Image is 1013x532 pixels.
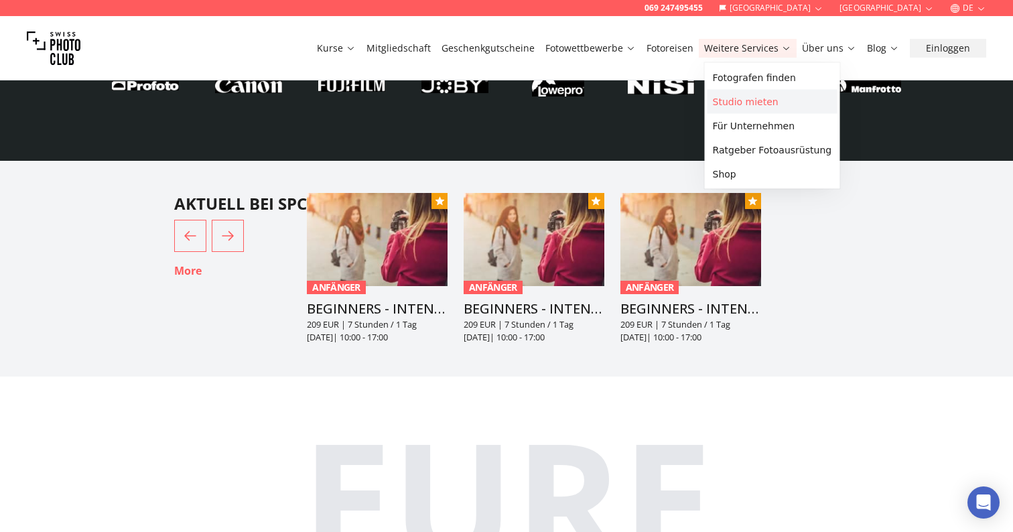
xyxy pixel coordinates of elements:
[307,300,448,318] h3: BEGINNERS - INTENSIVE
[464,193,604,344] div: 2 / 3
[620,331,761,344] small: [DATE] | 10:00 - 17:00
[620,281,679,294] span: ANFÄNGER
[707,138,837,162] a: Ratgeber Fotoausrüstung
[464,331,604,344] small: [DATE] | 10:00 - 17:00
[525,75,592,96] img: Partner
[307,281,365,294] span: ANFÄNGER
[620,193,761,344] div: 3 / 3
[645,3,703,13] a: 069 247495455
[967,486,1000,519] div: Open Intercom Messenger
[707,90,837,114] a: Studio mieten
[215,75,282,96] img: Partner
[317,42,356,55] a: Kurse
[464,300,604,318] h3: BEGINNERS - INTENSIVE
[620,318,761,331] small: 209 EUR | 7 Stunden / 1 Tag
[307,193,448,344] div: 1 / 3
[704,42,791,55] a: Weitere Services
[628,75,695,96] img: Partner
[318,75,385,96] img: Partner
[910,39,986,58] button: Einloggen
[312,39,361,58] button: Kurse
[307,318,448,331] small: 209 EUR | 7 Stunden / 1 Tag
[112,75,179,96] img: Partner
[699,39,797,58] button: Weitere Services
[834,75,901,96] img: Partner
[707,162,837,186] a: Shop
[464,281,522,294] span: ANFÄNGER
[361,39,436,58] button: Mitgliedschaft
[464,193,604,286] img: BEGINNERS - INTENSIVE
[464,318,604,331] small: 209 EUR | 7 Stunden / 1 Tag
[862,39,904,58] button: Blog
[174,193,307,214] h2: AKTUELL BEI SPC
[707,66,837,90] a: Fotografen finden
[307,193,448,286] img: BEGINNERS - INTENSIVE
[797,39,862,58] button: Über uns
[421,75,488,96] img: Partner
[436,39,540,58] button: Geschenkgutscheine
[707,114,837,138] a: Für Unternehmen
[620,193,761,344] a: BEGINNERS - INTENSIVEANFÄNGERBEGINNERS - INTENSIVE209 EUR | 7 Stunden / 1 Tag[DATE]| 10:00 - 17:00
[307,193,448,344] a: BEGINNERS - INTENSIVEANFÄNGERBEGINNERS - INTENSIVE209 EUR | 7 Stunden / 1 Tag[DATE]| 10:00 - 17:00
[641,39,699,58] button: Fotoreisen
[545,42,636,55] a: Fotowettbewerbe
[27,21,80,75] img: Swiss photo club
[442,42,535,55] a: Geschenkgutscheine
[647,42,693,55] a: Fotoreisen
[802,42,856,55] a: Über uns
[174,263,202,279] a: More
[366,42,431,55] a: Mitgliedschaft
[620,300,761,318] h3: BEGINNERS - INTENSIVE
[867,42,899,55] a: Blog
[620,193,761,286] img: BEGINNERS - INTENSIVE
[464,193,604,344] a: BEGINNERS - INTENSIVEANFÄNGERBEGINNERS - INTENSIVE209 EUR | 7 Stunden / 1 Tag[DATE]| 10:00 - 17:00
[540,39,641,58] button: Fotowettbewerbe
[307,331,448,344] small: [DATE] | 10:00 - 17:00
